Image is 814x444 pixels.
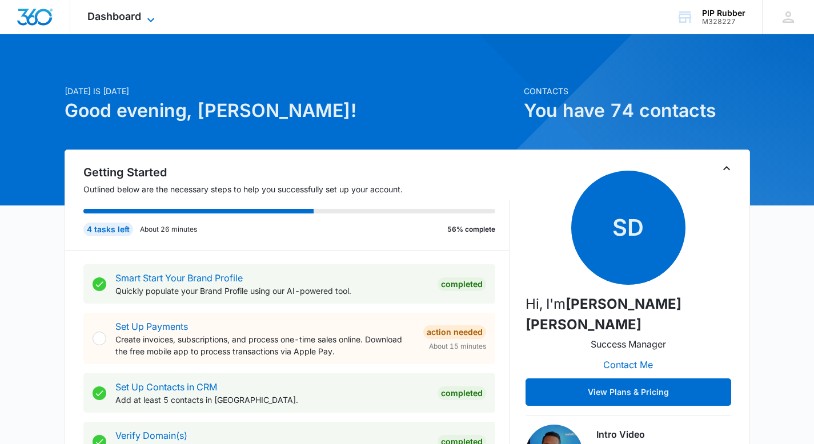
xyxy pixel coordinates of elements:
[115,430,187,441] a: Verify Domain(s)
[447,224,495,235] p: 56% complete
[87,10,141,22] span: Dashboard
[65,97,517,124] h1: Good evening, [PERSON_NAME]!
[140,224,197,235] p: About 26 minutes
[83,223,133,236] div: 4 tasks left
[438,386,486,400] div: Completed
[702,18,745,26] div: account id
[524,85,750,97] p: Contacts
[115,381,217,393] a: Set Up Contacts in CRM
[423,325,486,339] div: Action Needed
[702,9,745,18] div: account name
[83,183,510,195] p: Outlined below are the necessary steps to help you successfully set up your account.
[429,341,486,352] span: About 15 minutes
[115,272,243,284] a: Smart Start Your Brand Profile
[526,378,731,406] button: View Plans & Pricing
[524,97,750,124] h1: You have 74 contacts
[115,333,414,357] p: Create invoices, subscriptions, and process one-time sales online. Download the free mobile app t...
[571,171,685,285] span: SD
[591,337,666,351] p: Success Manager
[720,162,733,175] button: Toggle Collapse
[592,351,664,378] button: Contact Me
[115,321,188,332] a: Set Up Payments
[596,427,731,441] h3: Intro Video
[83,164,510,181] h2: Getting Started
[526,294,731,335] p: Hi, I'm
[115,285,428,297] p: Quickly populate your Brand Profile using our AI-powered tool.
[115,394,428,406] p: Add at least 5 contacts in [GEOGRAPHIC_DATA].
[526,296,681,333] strong: [PERSON_NAME] [PERSON_NAME]
[438,277,486,291] div: Completed
[65,85,517,97] p: [DATE] is [DATE]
